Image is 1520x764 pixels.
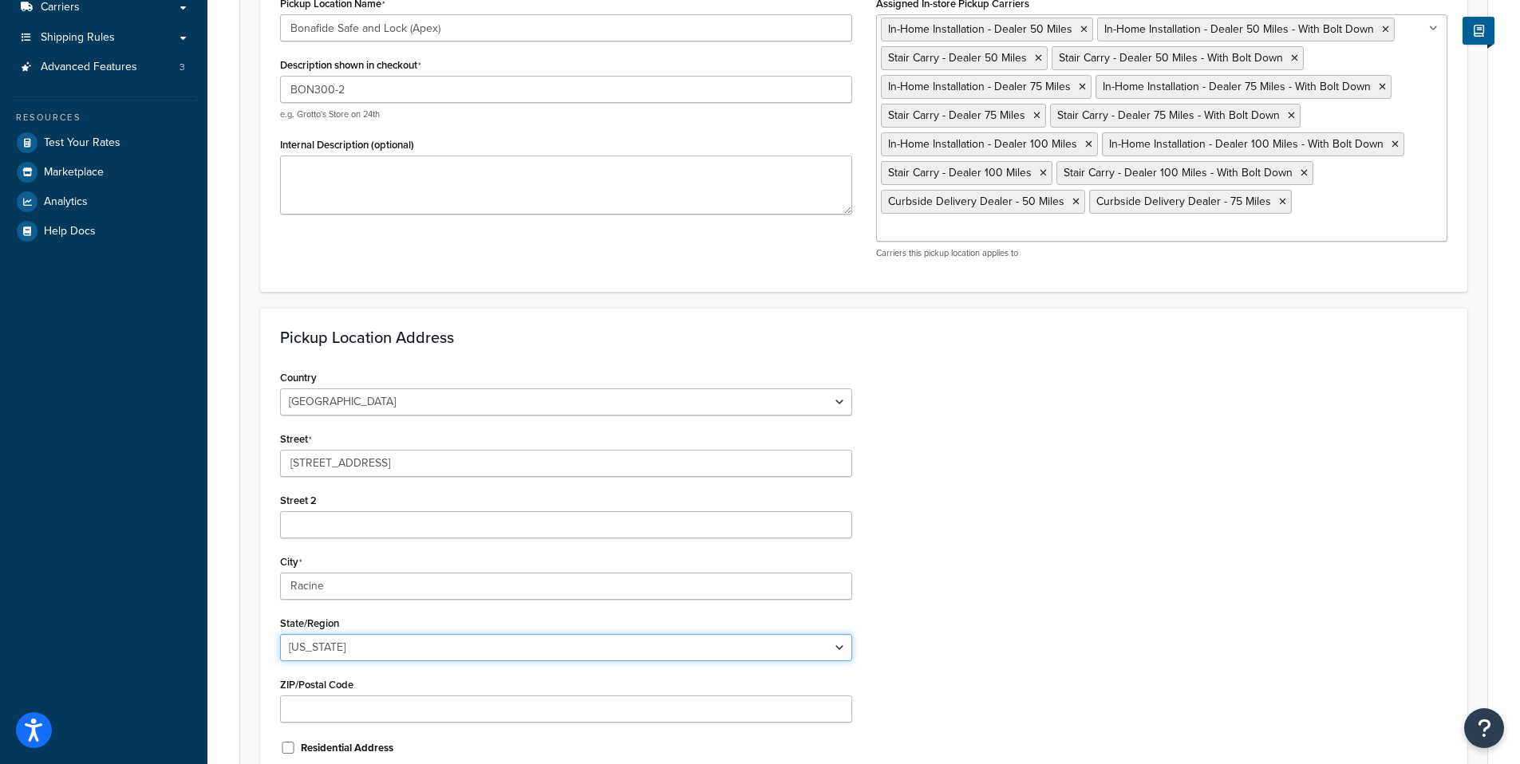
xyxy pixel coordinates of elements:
button: Show Help Docs [1463,17,1494,45]
p: Carriers this pickup location applies to [876,247,1448,259]
label: City [280,556,302,569]
div: Resources [12,111,195,124]
span: In-Home Installation - Dealer 50 Miles [888,21,1072,37]
span: Test Your Rates [44,136,120,150]
span: In-Home Installation - Dealer 75 Miles [888,78,1071,95]
span: In-Home Installation - Dealer 75 Miles - With Bolt Down [1103,78,1371,95]
a: Help Docs [12,217,195,246]
a: Shipping Rules [12,23,195,53]
span: In-Home Installation - Dealer 100 Miles [888,136,1077,152]
a: Test Your Rates [12,128,195,157]
label: Internal Description (optional) [280,139,414,151]
label: Description shown in checkout [280,59,421,72]
span: Advanced Features [41,61,137,74]
span: Stair Carry - Dealer 100 Miles - With Bolt Down [1064,164,1293,181]
li: Advanced Features [12,53,195,82]
span: Help Docs [44,225,96,238]
a: Advanced Features3 [12,53,195,82]
span: Shipping Rules [41,31,115,45]
span: In-Home Installation - Dealer 50 Miles - With Bolt Down [1104,21,1374,37]
p: e.g. Grotto's Store on 24th [280,108,852,120]
span: Marketplace [44,166,104,179]
span: Curbside Delivery Dealer - 50 Miles [888,193,1064,210]
span: Stair Carry - Dealer 50 Miles [888,49,1027,66]
button: Open Resource Center [1464,708,1504,748]
span: Analytics [44,195,88,209]
a: Marketplace [12,158,195,187]
span: Stair Carry - Dealer 75 Miles - With Bolt Down [1057,107,1280,124]
span: Curbside Delivery Dealer - 75 Miles [1096,193,1271,210]
span: Stair Carry - Dealer 75 Miles [888,107,1025,124]
label: ZIP/Postal Code [280,679,353,691]
span: Stair Carry - Dealer 50 Miles - With Bolt Down [1059,49,1283,66]
span: 3 [180,61,185,74]
span: Stair Carry - Dealer 100 Miles [888,164,1032,181]
a: Analytics [12,187,195,216]
label: Street [280,433,312,446]
h3: Pickup Location Address [280,329,1447,346]
label: Country [280,372,317,384]
label: State/Region [280,617,339,629]
label: Residential Address [301,741,393,755]
span: In-Home Installation - Dealer 100 Miles - With Bolt Down [1109,136,1384,152]
span: Carriers [41,1,80,14]
label: Street 2 [280,494,317,506]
